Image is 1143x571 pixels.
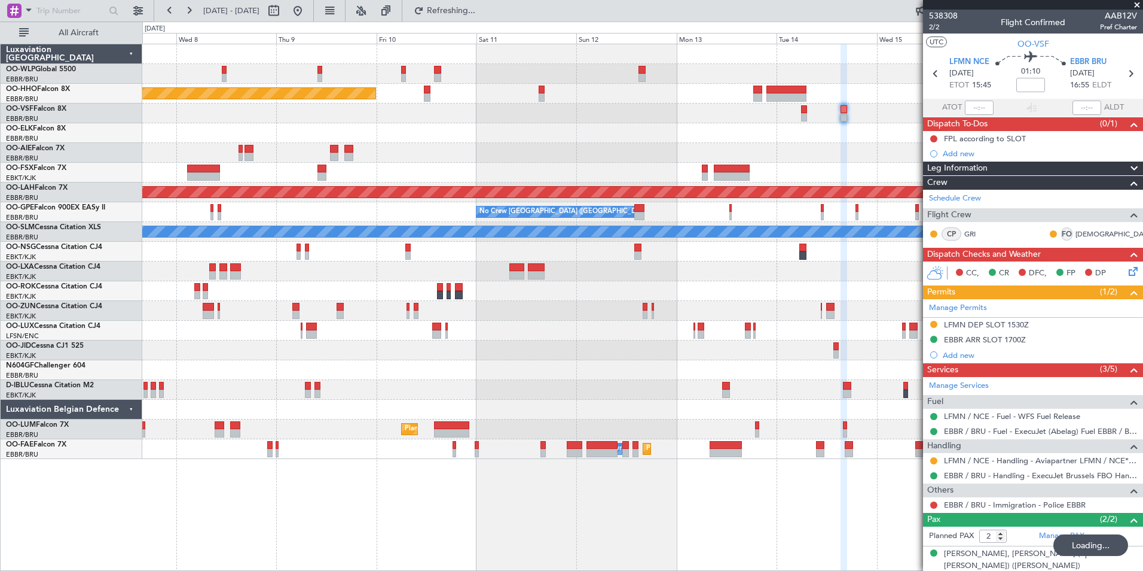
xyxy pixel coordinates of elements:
span: Leg Information [927,162,988,175]
label: Planned PAX [929,530,974,542]
a: OO-ROKCessna Citation CJ4 [6,283,102,290]
a: EBBR/BRU [6,75,38,84]
span: Pref Charter [1100,22,1137,32]
a: EBKT/KJK [6,292,36,301]
span: N604GF [6,362,34,369]
span: ELDT [1092,80,1111,92]
button: UTC [926,37,947,47]
span: [DATE] [1070,68,1095,80]
a: OO-ZUNCessna Citation CJ4 [6,303,102,310]
span: OO-HHO [6,86,37,93]
div: Tue 14 [777,33,876,44]
span: OO-LUM [6,421,36,429]
a: EBKT/KJK [6,272,36,281]
span: Others [927,484,953,497]
a: Manage Services [929,380,989,392]
a: EBBR / BRU - Immigration - Police EBBR [944,500,1086,510]
span: OO-SLM [6,224,35,231]
span: OO-VSF [6,105,33,113]
div: Add new [943,350,1137,360]
a: OO-ELKFalcon 8X [6,125,66,132]
span: DP [1095,268,1106,280]
span: OO-ELK [6,125,33,132]
div: LFMN DEP SLOT 1530Z [944,320,1029,330]
span: OO-NSG [6,244,36,251]
a: EBKT/KJK [6,312,36,321]
a: EBBR/BRU [6,371,38,380]
a: OO-GPEFalcon 900EX EASy II [6,204,105,211]
a: EBBR / BRU - Handling - ExecuJet Brussels FBO Handling Abelag [944,470,1137,481]
span: Refreshing... [426,7,476,15]
span: D-IBLU [6,382,29,389]
span: (3/5) [1100,363,1117,375]
span: Handling [927,439,961,453]
a: GRI [964,229,991,239]
a: OO-LAHFalcon 7X [6,184,68,192]
div: No Crew [GEOGRAPHIC_DATA] ([GEOGRAPHIC_DATA] National) [479,203,680,221]
span: ETOT [949,80,969,92]
div: FO [1061,227,1072,241]
span: AAB12V [1100,10,1137,22]
div: Flight Confirmed [1001,16,1065,29]
div: [DATE] [145,24,165,34]
span: [DATE] - [DATE] [203,5,259,16]
span: CR [999,268,1009,280]
div: Planned Maint [GEOGRAPHIC_DATA] ([GEOGRAPHIC_DATA] National) [405,420,621,438]
a: Manage Permits [929,302,987,314]
span: Services [927,363,958,377]
div: EBBR ARR SLOT 1700Z [944,335,1026,345]
a: OO-WLPGlobal 5500 [6,66,76,73]
input: Trip Number [36,2,105,20]
span: [DATE] [949,68,974,80]
button: Refreshing... [408,1,480,20]
div: Planned Maint Melsbroek Air Base [646,440,751,458]
span: OO-FSX [6,165,33,172]
a: D-IBLUCessna Citation M2 [6,382,94,389]
a: OO-SLMCessna Citation XLS [6,224,101,231]
span: All Aircraft [31,29,126,37]
div: Wed 15 [877,33,977,44]
div: Sun 12 [576,33,676,44]
span: Dispatch Checks and Weather [927,248,1041,262]
a: LFSN/ENC [6,332,39,341]
span: OO-LXA [6,263,34,271]
a: EBBR / BRU - Fuel - ExecuJet (Abelag) Fuel EBBR / BRU [944,426,1137,436]
span: DFC, [1029,268,1047,280]
a: OO-AIEFalcon 7X [6,145,65,152]
div: FPL according to SLOT [944,133,1026,144]
div: Sat 11 [476,33,576,44]
span: FP [1066,268,1075,280]
a: EBBR/BRU [6,154,38,163]
a: EBBR/BRU [6,430,38,439]
div: Fri 10 [377,33,476,44]
span: CC, [966,268,979,280]
span: LFMN NCE [949,56,989,68]
span: Fuel [927,395,943,409]
a: EBBR/BRU [6,193,38,202]
input: --:-- [965,101,994,115]
span: OO-WLP [6,66,35,73]
span: OO-LUX [6,323,34,330]
a: OO-NSGCessna Citation CJ4 [6,244,102,251]
a: EBBR/BRU [6,95,38,104]
a: OO-FAEFalcon 7X [6,441,66,448]
a: OO-JIDCessna CJ1 525 [6,342,84,350]
a: EBKT/KJK [6,174,36,183]
span: Dispatch To-Dos [927,117,988,131]
span: 2/2 [929,22,958,32]
a: EBBR/BRU [6,114,38,123]
span: 15:45 [972,80,991,92]
span: Pax [927,513,940,527]
span: Flight Crew [927,208,971,222]
a: OO-HHOFalcon 8X [6,86,70,93]
a: EBKT/KJK [6,253,36,262]
span: (1/2) [1100,285,1117,298]
div: CP [942,227,961,241]
span: OO-AIE [6,145,32,152]
a: N604GFChallenger 604 [6,362,85,369]
span: (2/2) [1100,513,1117,526]
a: OO-FSXFalcon 7X [6,165,66,172]
a: EBBR/BRU [6,233,38,242]
div: Add new [943,148,1137,159]
div: Loading... [1053,534,1128,556]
